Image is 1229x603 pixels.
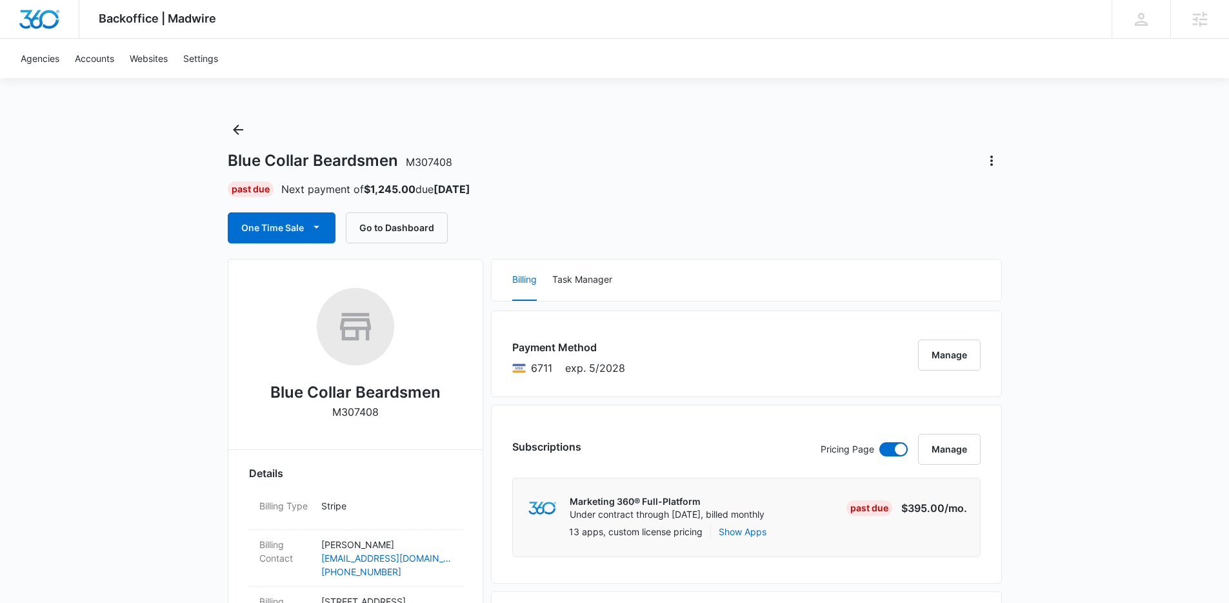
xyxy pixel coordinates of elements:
[570,508,764,521] p: Under contract through [DATE], billed monthly
[512,340,625,355] h3: Payment Method
[346,212,448,243] button: Go to Dashboard
[981,150,1002,171] button: Actions
[259,538,311,565] dt: Billing Contact
[321,551,452,565] a: [EMAIL_ADDRESS][DOMAIN_NAME]
[569,525,703,538] p: 13 apps, custom license pricing
[228,119,248,140] button: Back
[281,181,470,197] p: Next payment of due
[270,381,441,404] h2: Blue Collar Beardsmen
[512,260,537,301] button: Billing
[321,499,452,513] p: Stripe
[249,530,462,587] div: Billing Contact[PERSON_NAME][EMAIL_ADDRESS][DOMAIN_NAME][PHONE_NUMBER]
[321,565,452,578] a: [PHONE_NUMBER]
[175,39,226,78] a: Settings
[901,500,967,516] p: $395.00
[434,183,470,196] strong: [DATE]
[528,502,556,515] img: marketing360Logo
[13,39,67,78] a: Agencies
[918,340,981,371] button: Manage
[565,360,625,376] span: exp. 5/2028
[332,404,379,420] p: M307408
[228,151,452,170] h1: Blue Collar Beardsmen
[918,434,981,465] button: Manage
[259,499,311,513] dt: Billing Type
[228,181,274,197] div: Past Due
[512,439,581,455] h3: Subscriptions
[122,39,175,78] a: Websites
[99,12,216,25] span: Backoffice | Madwire
[719,525,766,538] button: Show Apps
[321,538,452,551] p: [PERSON_NAME]
[821,442,874,456] p: Pricing Page
[364,183,415,196] strong: $1,245.00
[944,502,967,515] span: /mo.
[552,260,612,301] button: Task Manager
[846,500,892,516] div: Past Due
[228,212,335,243] button: One Time Sale
[249,491,462,530] div: Billing TypeStripe
[67,39,122,78] a: Accounts
[406,156,452,169] span: M307408
[531,360,552,376] span: Visa ending with
[249,465,283,481] span: Details
[570,495,764,508] p: Marketing 360® Full-Platform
